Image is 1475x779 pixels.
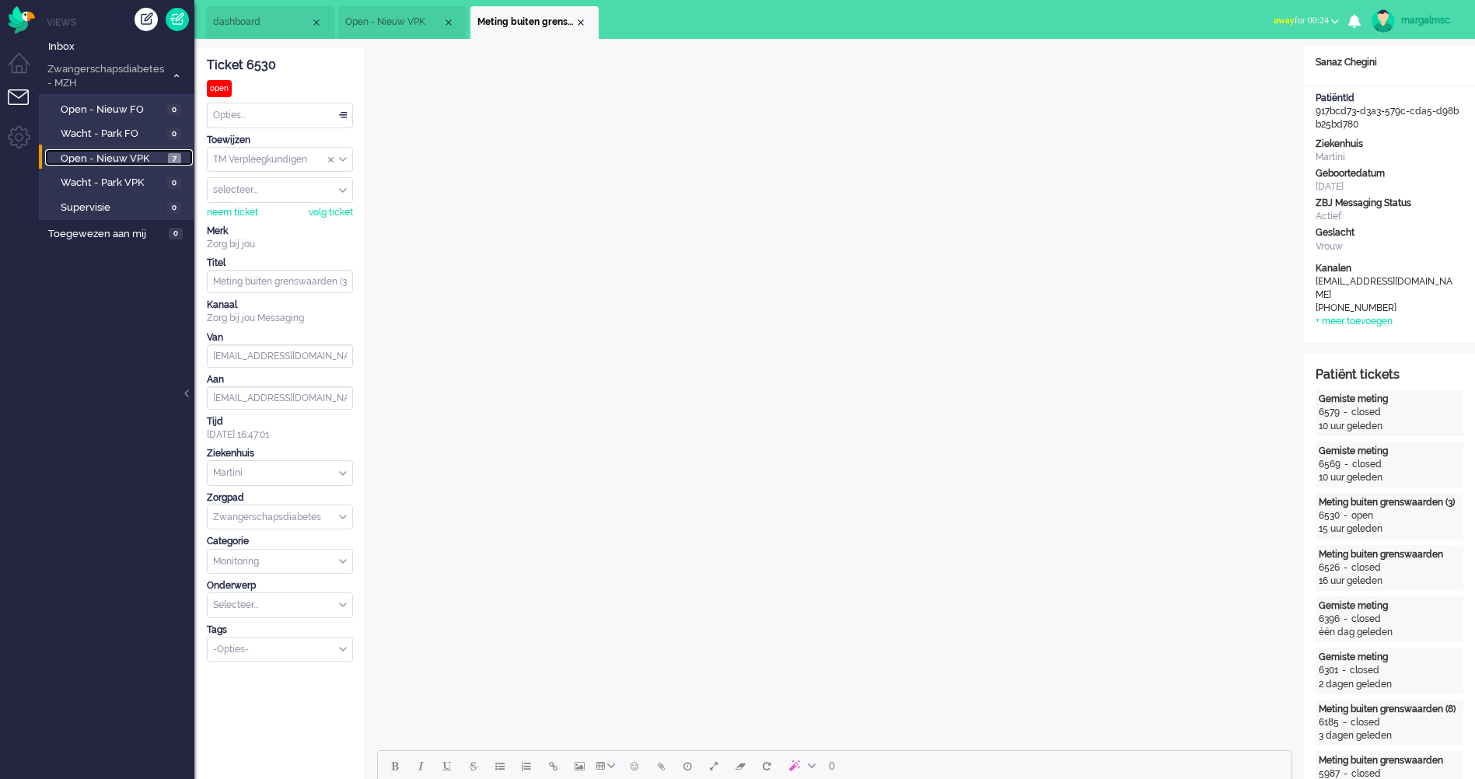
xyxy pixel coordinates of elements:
div: Geboortedatum [1316,167,1463,180]
button: Insert/edit image [566,753,592,779]
div: Vrouw [1316,240,1463,253]
div: [DATE] 16:47:01 [207,415,353,442]
div: 2 dagen geleden [1319,678,1460,691]
span: Supervisie [61,201,163,215]
div: 6526 [1319,561,1340,575]
button: Table [592,753,621,779]
div: [DATE] [1316,180,1463,194]
span: 0 [167,128,181,140]
button: Underline [434,753,460,779]
div: Close tab [442,16,455,29]
a: Wacht - Park FO 0 [45,124,193,141]
div: Kanalen [1316,262,1463,275]
div: Categorie [207,535,353,548]
span: Toegewezen aan mij [48,227,164,242]
div: Kanaal [207,299,353,312]
div: 6530 [1319,509,1340,522]
div: 3 dagen geleden [1319,729,1460,742]
span: Open - Nieuw FO [61,103,163,117]
div: Aan [207,373,353,386]
a: Wacht - Park VPK 0 [45,173,193,190]
div: Ziekenhuis [1316,138,1463,151]
div: Close tab [310,16,323,29]
body: Rich Text Area. Press ALT-0 for help. [6,6,907,33]
div: Zorg bij jou Messaging [207,312,353,325]
a: Omnidesk [8,10,35,22]
div: PatiëntId [1316,92,1463,105]
div: - [1339,716,1351,729]
div: Van [207,331,353,344]
div: Ticket 6530 [207,57,353,75]
button: Fullscreen [701,753,727,779]
span: 0 [167,202,181,214]
div: één dag geleden [1319,626,1460,639]
div: - [1340,509,1351,522]
div: Tijd [207,415,353,428]
button: Italic [407,753,434,779]
div: [PHONE_NUMBER] [1316,302,1456,315]
div: closed [1351,613,1381,626]
li: Views [47,16,194,29]
div: Creëer ticket [135,8,158,31]
a: Open - Nieuw VPK 7 [45,149,193,166]
a: margalmsc [1368,9,1459,33]
div: Gemiste meting [1319,599,1460,613]
div: closed [1351,561,1381,575]
span: Meting buiten grenswaarden (3) [477,16,575,29]
div: 6579 [1319,406,1340,419]
button: Bold [381,753,407,779]
div: - [1338,664,1350,677]
div: Onderwerp [207,579,353,592]
div: open [1351,509,1373,522]
div: Select Tags [207,637,353,662]
span: Open - Nieuw VPK [345,16,442,29]
div: Titel [207,257,353,270]
div: 10 uur geleden [1319,420,1460,433]
div: 917bcd73-d3a3-579c-cda5-d98bb25bd780 [1304,92,1475,131]
div: Merk [207,225,353,238]
div: Geslacht [1316,226,1463,239]
div: closed [1351,406,1381,419]
div: Zorg bij jou [207,238,353,251]
div: Toewijzen [207,134,353,147]
button: awayfor 00:24 [1264,9,1348,32]
div: Gemiste meting [1319,393,1460,406]
button: Numbered list [513,753,540,779]
li: Admin menu [8,126,43,161]
div: Tags [207,624,353,637]
div: - [1340,406,1351,419]
div: Gemiste meting [1319,445,1460,458]
button: Clear formatting [727,753,753,779]
li: View [338,6,467,39]
a: Toegewezen aan mij 0 [45,225,194,242]
div: 6301 [1319,664,1338,677]
div: closed [1352,458,1382,471]
div: 10 uur geleden [1319,471,1460,484]
div: Assign Group [207,147,353,173]
div: Zorgpad [207,491,353,505]
a: Quick Ticket [166,8,189,31]
div: closed [1350,664,1379,677]
span: for 00:24 [1274,15,1329,26]
div: Sanaz Chegini [1304,56,1475,69]
div: Martini [1316,151,1463,164]
div: Gemiste meting [1319,651,1460,664]
div: neem ticket [207,206,258,219]
span: Inbox [48,40,194,54]
button: Add attachment [648,753,674,779]
img: avatar [1372,9,1395,33]
div: [EMAIL_ADDRESS][DOMAIN_NAME] [1316,275,1456,302]
button: Delay message [674,753,701,779]
span: Zwangerschapsdiabetes - MZH [45,62,166,91]
div: 6185 [1319,716,1339,729]
button: AI [780,753,822,779]
div: Close tab [575,16,587,29]
li: Dashboard [206,6,334,39]
span: 7 [168,153,181,165]
button: Insert/edit link [540,753,566,779]
div: 16 uur geleden [1319,575,1460,588]
span: 0 [167,104,181,116]
span: dashboard [213,16,310,29]
button: Emoticons [621,753,648,779]
div: Ziekenhuis [207,447,353,460]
